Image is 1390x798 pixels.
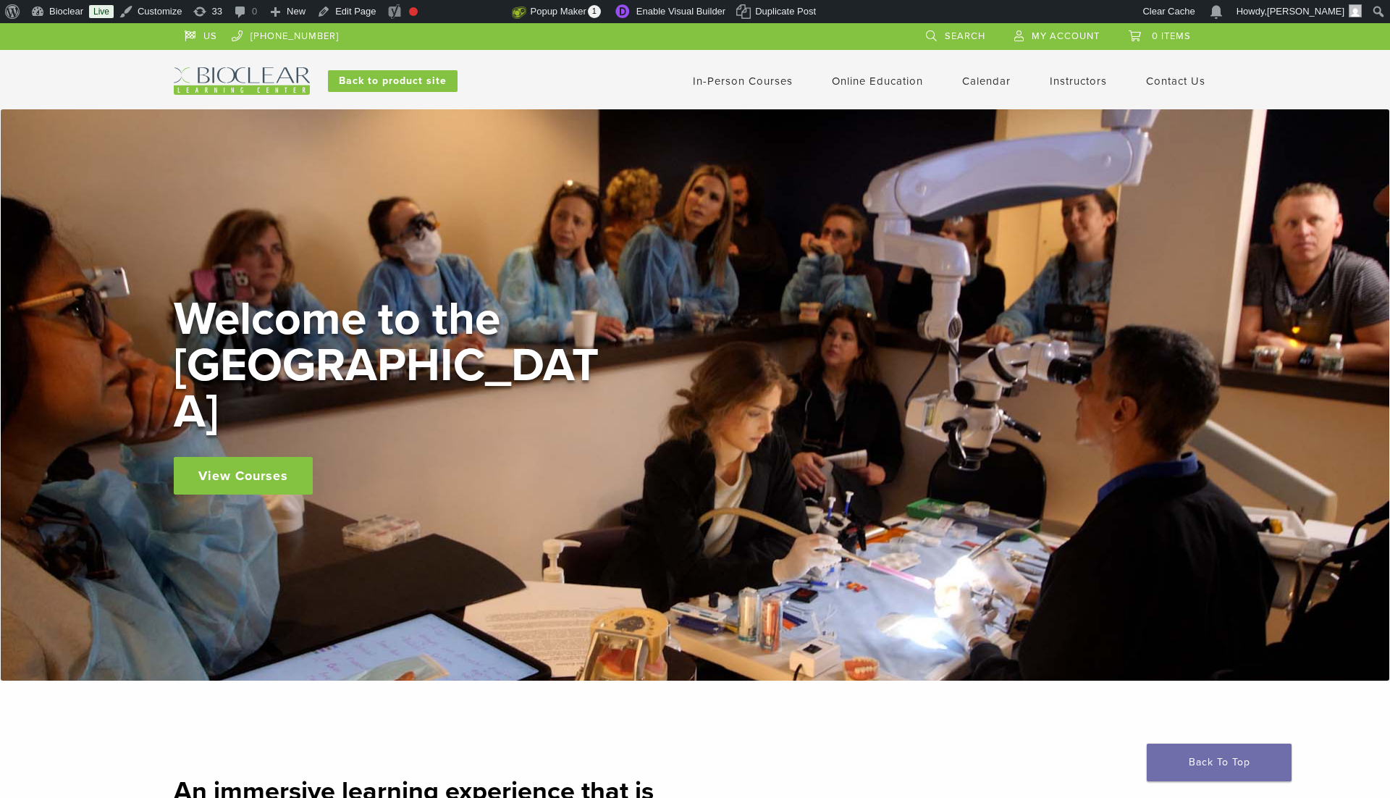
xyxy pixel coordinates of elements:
[1146,75,1205,88] a: Contact Us
[832,75,923,88] a: Online Education
[693,75,793,88] a: In-Person Courses
[926,23,985,45] a: Search
[1147,744,1292,781] a: Back To Top
[174,457,313,495] a: View Courses
[1014,23,1100,45] a: My Account
[89,5,114,18] a: Live
[962,75,1011,88] a: Calendar
[1032,30,1100,42] span: My Account
[945,30,985,42] span: Search
[588,5,601,18] span: 1
[1050,75,1107,88] a: Instructors
[409,7,418,16] div: Focus keyphrase not set
[1129,23,1191,45] a: 0 items
[328,70,458,92] a: Back to product site
[185,23,217,45] a: US
[174,67,310,95] img: Bioclear
[1267,6,1344,17] span: [PERSON_NAME]
[232,23,339,45] a: [PHONE_NUMBER]
[431,4,512,21] img: Views over 48 hours. Click for more Jetpack Stats.
[174,296,608,435] h2: Welcome to the [GEOGRAPHIC_DATA]
[1152,30,1191,42] span: 0 items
